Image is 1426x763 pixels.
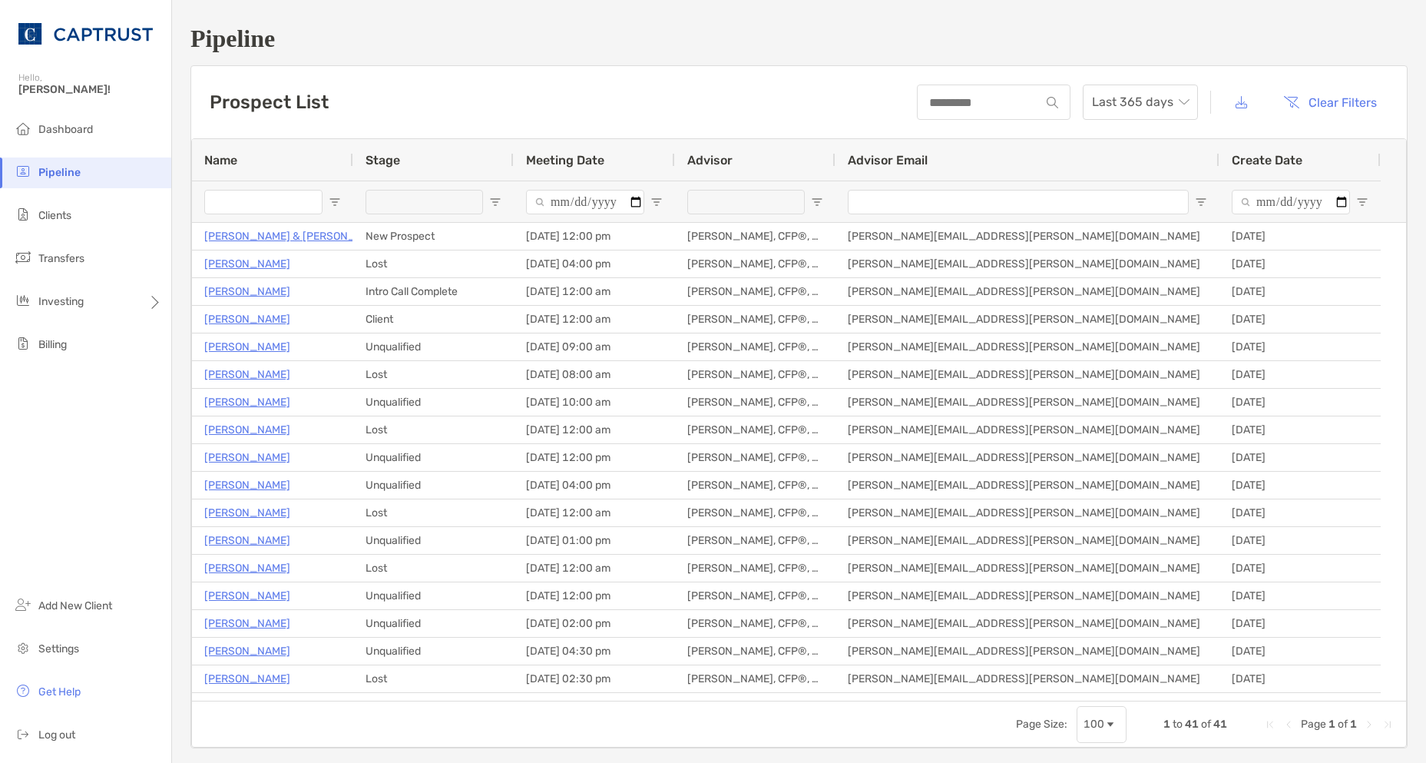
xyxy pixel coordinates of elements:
[811,196,823,208] button: Open Filter Menu
[204,393,290,412] a: [PERSON_NAME]
[204,310,290,329] p: [PERSON_NAME]
[1213,718,1227,731] span: 41
[1163,718,1170,731] span: 1
[204,669,290,688] a: [PERSON_NAME]
[675,610,835,637] div: [PERSON_NAME], CFP®, CHFC®
[675,499,835,526] div: [PERSON_NAME], CFP®, CHFC®
[514,333,675,360] div: [DATE] 09:00 am
[1077,706,1127,743] div: Page Size
[835,582,1219,609] div: [PERSON_NAME][EMAIL_ADDRESS][PERSON_NAME][DOMAIN_NAME]
[675,555,835,582] div: [PERSON_NAME], CFP®, CHFC®
[38,123,93,136] span: Dashboard
[1328,718,1335,731] span: 1
[848,153,928,168] span: Advisor Email
[835,278,1219,305] div: [PERSON_NAME][EMAIL_ADDRESS][PERSON_NAME][DOMAIN_NAME]
[514,665,675,692] div: [DATE] 02:30 pm
[353,555,514,582] div: Lost
[204,153,237,168] span: Name
[14,162,32,181] img: pipeline icon
[1219,610,1381,637] div: [DATE]
[366,153,400,168] span: Stage
[835,472,1219,499] div: [PERSON_NAME][EMAIL_ADDRESS][PERSON_NAME][DOMAIN_NAME]
[14,334,32,353] img: billing icon
[353,582,514,609] div: Unqualified
[204,697,290,716] a: [PERSON_NAME]
[14,291,32,310] img: investing icon
[835,527,1219,554] div: [PERSON_NAME][EMAIL_ADDRESS][PERSON_NAME][DOMAIN_NAME]
[353,472,514,499] div: Unqualified
[353,278,514,305] div: Intro Call Complete
[190,25,1408,53] h1: Pipeline
[835,499,1219,526] div: [PERSON_NAME][EMAIL_ADDRESS][PERSON_NAME][DOMAIN_NAME]
[353,499,514,526] div: Lost
[14,119,32,138] img: dashboard icon
[204,227,389,246] p: [PERSON_NAME] & [PERSON_NAME]
[14,595,32,614] img: add_new_client icon
[675,527,835,554] div: [PERSON_NAME], CFP®, CHFC®
[329,196,341,208] button: Open Filter Menu
[353,665,514,692] div: Lost
[204,614,290,633] a: [PERSON_NAME]
[14,205,32,224] img: clients icon
[1301,718,1326,731] span: Page
[38,338,67,351] span: Billing
[1219,665,1381,692] div: [DATE]
[204,531,290,550] p: [PERSON_NAME]
[38,685,81,698] span: Get Help
[353,416,514,443] div: Lost
[835,555,1219,582] div: [PERSON_NAME][EMAIL_ADDRESS][PERSON_NAME][DOMAIN_NAME]
[1219,223,1381,250] div: [DATE]
[38,295,84,308] span: Investing
[675,416,835,443] div: [PERSON_NAME], CFP®, CHFC®
[18,6,153,61] img: CAPTRUST Logo
[514,527,675,554] div: [DATE] 01:00 pm
[353,333,514,360] div: Unqualified
[835,223,1219,250] div: [PERSON_NAME][EMAIL_ADDRESS][PERSON_NAME][DOMAIN_NAME]
[204,642,290,661] a: [PERSON_NAME]
[1338,718,1348,731] span: of
[514,389,675,416] div: [DATE] 10:00 am
[514,223,675,250] div: [DATE] 12:00 pm
[1219,416,1381,443] div: [DATE]
[514,472,675,499] div: [DATE] 04:00 pm
[353,693,514,720] div: Lost
[526,190,644,214] input: Meeting Date Filter Input
[514,582,675,609] div: [DATE] 12:00 pm
[204,365,290,384] a: [PERSON_NAME]
[1363,718,1375,731] div: Next Page
[514,555,675,582] div: [DATE] 12:00 am
[204,337,290,357] a: [PERSON_NAME]
[1350,718,1357,731] span: 1
[835,638,1219,665] div: [PERSON_NAME][EMAIL_ADDRESS][PERSON_NAME][DOMAIN_NAME]
[353,306,514,333] div: Client
[204,420,290,440] a: [PERSON_NAME]
[204,503,290,522] a: [PERSON_NAME]
[526,153,604,168] span: Meeting Date
[353,638,514,665] div: Unqualified
[675,693,835,720] div: [PERSON_NAME], CFP®, CHFC®
[489,196,501,208] button: Open Filter Menu
[1219,582,1381,609] div: [DATE]
[514,278,675,305] div: [DATE] 12:00 am
[204,254,290,274] p: [PERSON_NAME]
[1219,472,1381,499] div: [DATE]
[38,209,71,222] span: Clients
[204,448,290,467] a: [PERSON_NAME]
[835,693,1219,720] div: [PERSON_NAME][EMAIL_ADDRESS][PERSON_NAME][DOMAIN_NAME]
[675,306,835,333] div: [PERSON_NAME], CFP®, CHFC®
[14,682,32,700] img: get-help icon
[38,642,79,655] span: Settings
[204,282,290,301] p: [PERSON_NAME]
[1219,361,1381,388] div: [DATE]
[675,582,835,609] div: [PERSON_NAME], CFP®, CHFC®
[687,153,733,168] span: Advisor
[1173,718,1183,731] span: to
[835,665,1219,692] div: [PERSON_NAME][EMAIL_ADDRESS][PERSON_NAME][DOMAIN_NAME]
[650,196,663,208] button: Open Filter Menu
[1219,499,1381,526] div: [DATE]
[1232,153,1302,168] span: Create Date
